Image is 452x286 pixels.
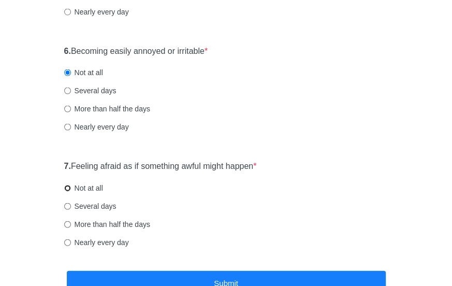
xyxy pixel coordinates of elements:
[64,221,71,227] input: More than half the days
[64,121,129,132] label: Nearly every day
[64,85,116,95] label: Several days
[64,67,103,77] label: Not at all
[64,182,103,193] label: Not at all
[64,103,150,113] label: More than half the days
[64,161,71,170] strong: 7.
[64,46,71,55] strong: 6.
[64,69,71,76] input: Not at all
[64,201,116,211] label: Several days
[64,87,71,94] input: Several days
[64,239,71,246] input: Nearly every day
[64,184,71,191] input: Not at all
[64,105,71,112] input: More than half the days
[64,6,129,17] label: Nearly every day
[64,219,150,229] label: More than half the days
[64,123,71,130] input: Nearly every day
[64,45,208,57] label: Becoming easily annoyed or irritable
[64,203,71,209] input: Several days
[64,237,129,247] label: Nearly every day
[64,8,71,15] input: Nearly every day
[64,160,257,172] label: Feeling afraid as if something awful might happen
